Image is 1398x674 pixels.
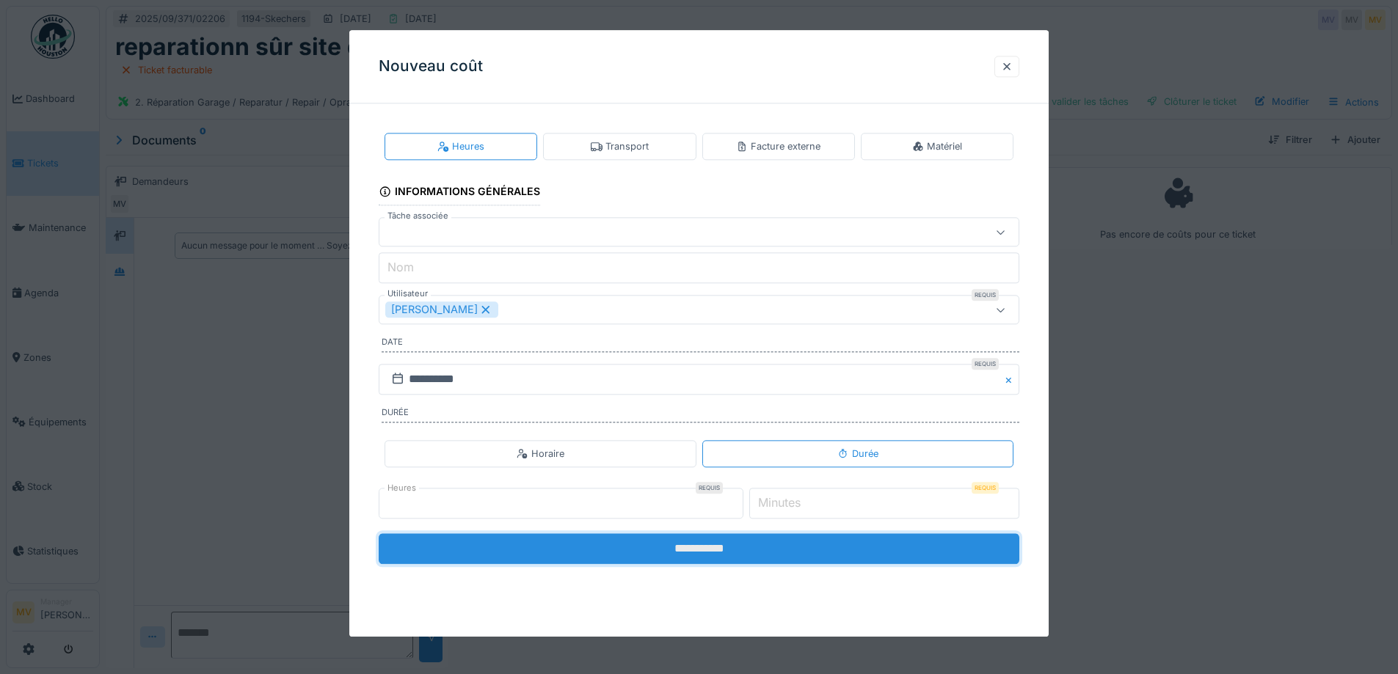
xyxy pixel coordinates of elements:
label: Tâche associée [385,210,451,223]
h3: Nouveau coût [379,57,483,76]
div: Matériel [912,139,962,153]
div: Requis [972,482,999,494]
div: Horaire [517,447,564,461]
div: Requis [972,290,999,301]
label: Nom [385,259,417,276]
div: Durée [837,447,878,461]
div: [PERSON_NAME] [385,302,498,318]
label: Date [382,337,1019,353]
label: Utilisateur [385,288,431,301]
div: Facture externe [736,139,820,153]
div: Requis [972,358,999,370]
div: Heures [437,139,484,153]
label: Durée [382,406,1019,422]
button: Close [1003,364,1019,395]
label: Heures [385,482,419,494]
div: Informations générales [379,181,540,206]
label: Minutes [755,494,804,512]
div: Requis [696,482,723,494]
div: Transport [591,139,649,153]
